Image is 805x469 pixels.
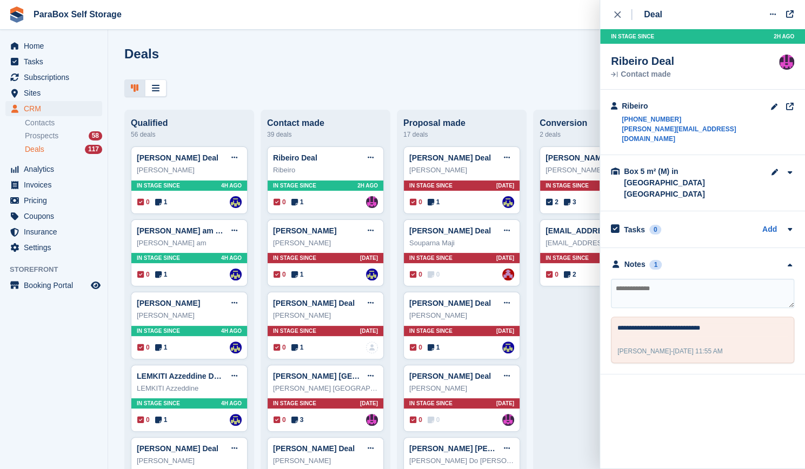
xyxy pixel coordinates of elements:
span: 0 [274,270,286,279]
a: Add [762,224,777,236]
a: Ribeiro Deal [273,153,317,162]
a: Contacts [25,118,102,128]
a: menu [5,85,102,100]
a: [EMAIL_ADDRESS][DOMAIN_NAME] Deal [545,226,696,235]
img: Gaspard Frey [230,196,242,208]
span: [DATE] [496,327,514,335]
h2: Tasks [624,225,645,234]
img: Gaspard Frey [366,269,378,280]
span: Subscriptions [24,70,89,85]
span: 0 [274,415,286,425]
a: Gaspard Frey [230,269,242,280]
div: [PERSON_NAME] [409,165,514,176]
a: [PERSON_NAME] [GEOGRAPHIC_DATA] Deal [273,372,437,380]
div: Box 5 m² (M) in [GEOGRAPHIC_DATA] [GEOGRAPHIC_DATA] [624,166,732,200]
a: [PERSON_NAME][EMAIL_ADDRESS][DOMAIN_NAME] [622,124,770,144]
span: 2H AGO [357,182,378,190]
span: Deals [25,144,44,155]
div: Notes [624,259,646,270]
span: 1 [155,270,168,279]
span: 1 [155,343,168,352]
img: Paul Wolfson [366,414,378,426]
a: menu [5,54,102,69]
span: [PERSON_NAME] [617,347,671,355]
span: Storefront [10,264,108,275]
div: Qualified [131,118,248,128]
span: Pricing [24,193,89,208]
span: Settings [24,240,89,255]
a: menu [5,224,102,239]
div: [PERSON_NAME] [545,165,650,176]
span: In stage since [273,327,316,335]
a: Gaspard Frey [502,196,514,208]
div: [PERSON_NAME] [137,310,242,321]
a: ParaBox Self Storage [29,5,126,23]
img: Yan Grandjean [502,269,514,280]
span: 2 [546,197,558,207]
div: [EMAIL_ADDRESS][DOMAIN_NAME] [545,238,650,249]
a: [PERSON_NAME] Deal [409,299,491,307]
a: [PERSON_NAME] Deal [545,153,627,162]
div: 1 [649,260,662,270]
div: [PERSON_NAME] [GEOGRAPHIC_DATA] [273,383,378,394]
a: [PERSON_NAME] Deal [273,444,355,453]
span: 4H AGO [221,254,242,262]
div: Conversion [540,118,656,128]
span: In stage since [137,399,180,407]
a: menu [5,193,102,208]
span: Home [24,38,89,53]
img: Gaspard Frey [230,341,242,353]
div: Contact made [267,118,384,128]
span: 0 [410,343,422,352]
a: [PERSON_NAME] Deal [137,444,218,453]
a: menu [5,278,102,293]
span: In stage since [409,327,453,335]
a: Deals 117 [25,144,102,155]
span: 1 [155,415,168,425]
a: Paul Wolfson [366,196,378,208]
div: [PERSON_NAME] [273,238,378,249]
span: [DATE] 11:55 AM [673,347,723,355]
span: In stage since [545,182,589,190]
div: Deal [644,8,662,21]
div: 58 [89,131,102,140]
img: Gaspard Frey [230,414,242,426]
span: In stage since [611,32,654,41]
span: Invoices [24,177,89,192]
h1: Deals [124,46,159,61]
span: 0 [274,343,286,352]
a: [PERSON_NAME] am Deal [137,226,231,235]
a: menu [5,38,102,53]
div: 0 [649,225,662,234]
span: 1 [428,343,440,352]
div: 56 deals [131,128,248,141]
div: Ribeiro Deal [611,55,674,68]
div: LEMKITI Azzeddine [137,383,242,394]
span: 1 [291,343,304,352]
span: In stage since [545,254,589,262]
img: Paul Wolfson [502,414,514,426]
a: [PERSON_NAME] Deal [273,299,355,307]
span: Prospects [25,131,58,141]
span: 0 [428,270,440,279]
a: [PERSON_NAME] [273,226,336,235]
span: In stage since [409,399,453,407]
div: [PERSON_NAME] [409,383,514,394]
span: 0 [410,415,422,425]
span: In stage since [137,327,180,335]
span: 0 [137,343,150,352]
a: [PERSON_NAME] Deal [409,226,491,235]
img: Paul Wolfson [779,55,794,70]
a: LEMKITI Azzeddine Deal [137,372,224,380]
span: [DATE] [360,399,378,407]
div: [PERSON_NAME] Do [PERSON_NAME] [409,455,514,466]
span: Analytics [24,162,89,177]
a: [PERSON_NAME] Deal [409,372,491,380]
span: In stage since [273,399,316,407]
span: [DATE] [496,182,514,190]
div: [PERSON_NAME] am [137,238,242,249]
